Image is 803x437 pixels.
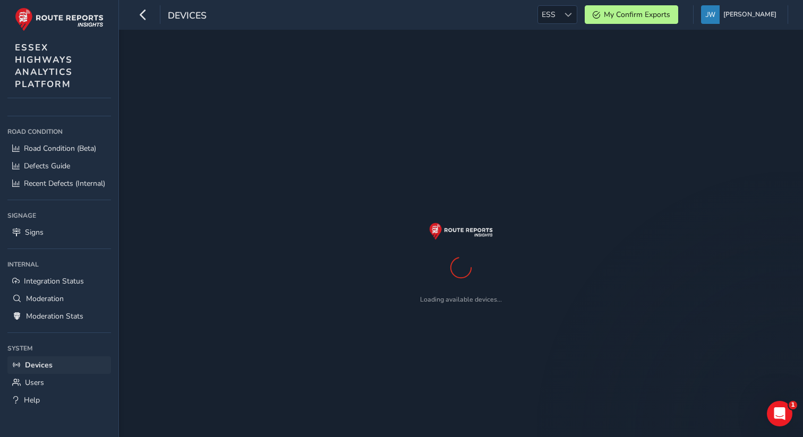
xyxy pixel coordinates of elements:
span: Users [25,378,44,388]
button: My Confirm Exports [585,5,678,24]
a: Integration Status [7,272,111,290]
a: Recent Defects (Internal) [7,175,111,192]
a: Users [7,374,111,391]
img: rr logo [429,222,493,239]
img: rr logo [15,7,104,31]
span: My Confirm Exports [604,10,670,20]
img: diamond-layout [701,5,720,24]
span: Recent Defects (Internal) [24,178,105,188]
div: Internal [7,256,111,272]
a: Signs [7,224,111,241]
span: ESS [538,6,559,23]
span: Help [24,395,40,405]
span: Defects Guide [24,161,70,171]
span: Signs [25,227,44,237]
div: Signage [7,208,111,224]
iframe: Intercom live chat [767,401,792,426]
a: Defects Guide [7,157,111,175]
a: Help [7,391,111,409]
a: Road Condition (Beta) [7,140,111,157]
div: Road Condition [7,124,111,140]
span: Road Condition (Beta) [24,143,96,153]
span: Loading available devices... [420,295,502,304]
button: [PERSON_NAME] [701,5,780,24]
span: Moderation Stats [26,311,83,321]
span: Integration Status [24,276,84,286]
span: 1 [789,401,797,409]
span: Devices [25,360,53,370]
a: Moderation Stats [7,307,111,325]
span: Devices [168,9,207,24]
span: Moderation [26,294,64,304]
a: Moderation [7,290,111,307]
div: System [7,340,111,356]
span: ESSEX HIGHWAYS ANALYTICS PLATFORM [15,41,73,90]
span: [PERSON_NAME] [723,5,776,24]
a: Devices [7,356,111,374]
